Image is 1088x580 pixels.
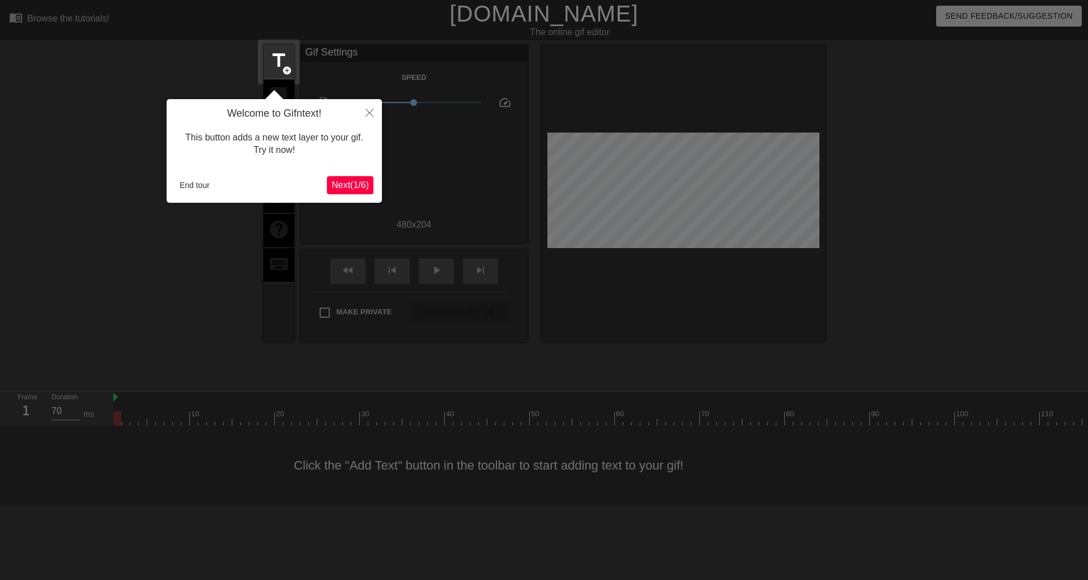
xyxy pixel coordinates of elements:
[175,108,373,120] h4: Welcome to Gifntext!
[331,180,369,190] span: Next ( 1 / 6 )
[327,176,373,194] button: Next
[357,99,382,125] button: Close
[175,120,373,168] div: This button adds a new text layer to your gif. Try it now!
[175,177,214,194] button: End tour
